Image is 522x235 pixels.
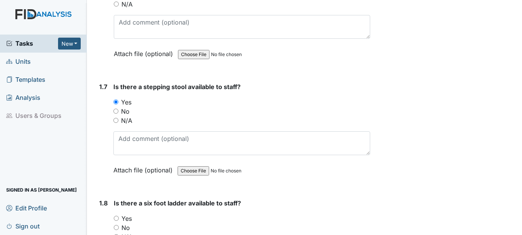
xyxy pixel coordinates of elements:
label: 1.8 [99,199,108,208]
input: Yes [114,216,119,221]
label: Yes [121,214,132,223]
input: No [113,109,118,114]
span: Signed in as [PERSON_NAME] [6,184,77,196]
label: Attach file (optional) [114,45,176,58]
button: New [58,38,81,50]
input: N/A [113,118,118,123]
span: Is there a stepping stool available to staff? [113,83,241,91]
input: Yes [113,99,118,104]
label: Yes [121,98,131,107]
span: Units [6,56,31,68]
input: No [114,225,119,230]
input: N/A [114,2,119,7]
span: Templates [6,74,45,86]
span: Sign out [6,220,40,232]
label: No [121,223,130,232]
span: Edit Profile [6,202,47,214]
label: No [121,107,130,116]
span: Analysis [6,92,40,104]
label: 1.7 [99,82,107,91]
a: Tasks [6,39,58,48]
label: Attach file (optional) [113,161,176,175]
span: Is there a six foot ladder available to staff? [114,199,241,207]
label: N/A [121,116,132,125]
